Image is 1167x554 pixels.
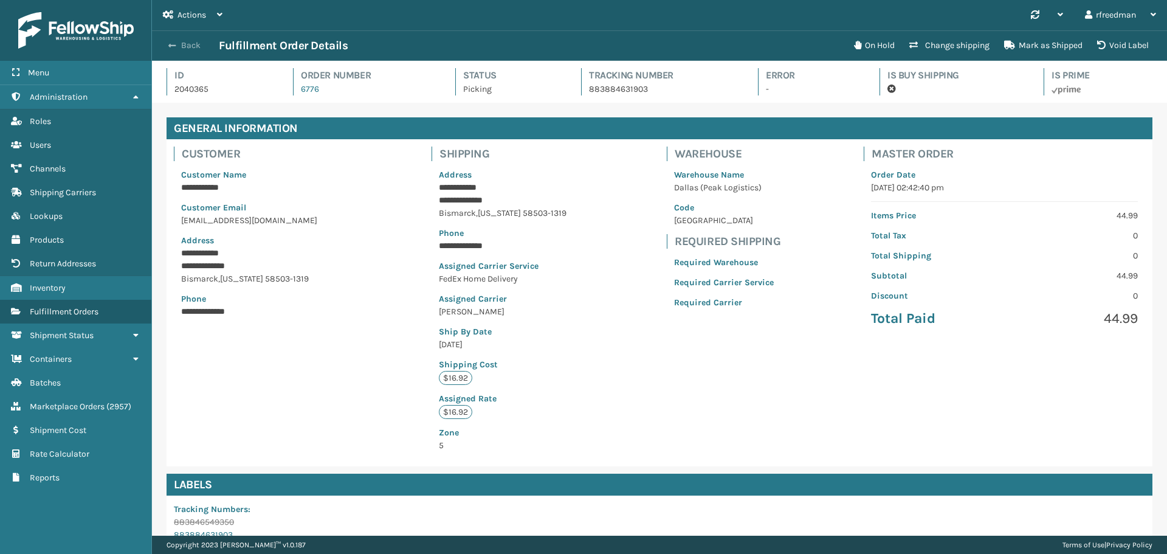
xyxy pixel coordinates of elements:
span: Bismarck [439,208,476,218]
div: | [1062,536,1152,554]
span: Menu [28,68,49,78]
p: Shipping Cost [439,358,577,371]
p: 44.99 [1012,310,1138,328]
p: Subtotal [871,269,997,282]
span: 58503-1319 [265,274,309,284]
span: , [218,274,220,284]
p: Phone [181,293,342,305]
p: $16.92 [439,371,472,385]
p: Required Carrier Service [674,276,774,289]
span: Tracking Numbers : [174,504,250,514]
span: Rate Calculator [30,449,89,459]
a: Terms of Use [1062,541,1104,549]
h4: Shipping [439,147,584,161]
i: Change shipping [909,41,918,49]
p: 0 [1012,229,1138,242]
p: [EMAIL_ADDRESS][DOMAIN_NAME] [181,214,342,227]
h4: Warehouse [675,147,781,161]
p: 0 [1012,289,1138,302]
span: Users [30,140,51,150]
p: 2040365 [174,83,271,95]
span: Fulfillment Orders [30,306,98,317]
h4: Status [463,68,559,83]
h4: Customer [182,147,349,161]
h4: General Information [167,117,1152,139]
i: Mark as Shipped [1004,41,1015,49]
span: [US_STATE] [478,208,521,218]
p: Picking [463,83,559,95]
h4: Error [766,68,858,83]
p: Customer Name [181,168,342,181]
button: Void Label [1090,33,1156,58]
h4: Is Buy Shipping [887,68,1022,83]
h4: Labels [167,474,1152,496]
span: Bismarck [181,274,218,284]
span: 5 [439,426,577,451]
button: Mark as Shipped [997,33,1090,58]
p: [GEOGRAPHIC_DATA] [674,214,774,227]
h4: Master Order [872,147,1145,161]
p: Zone [439,426,577,439]
p: FedEx Home Delivery [439,272,577,285]
span: Products [30,235,64,245]
img: logo [18,12,134,49]
button: Change shipping [902,33,997,58]
p: Assigned Carrier [439,293,577,305]
p: 44.99 [1012,269,1138,282]
h4: Id [174,68,271,83]
p: 883846549350 [174,516,340,528]
p: Dallas (Peak Logistics) [674,181,774,194]
span: , [476,208,478,218]
span: Batches [30,378,61,388]
span: Reports [30,473,60,483]
span: Shipment Status [30,330,94,341]
p: $16.92 [439,405,472,419]
span: Containers [30,354,72,364]
button: Back [163,40,219,51]
span: 58503-1319 [523,208,566,218]
span: Channels [30,164,66,174]
p: 883884631903 [589,83,736,95]
p: Total Shipping [871,249,997,262]
h4: Order Number [301,68,433,83]
button: On Hold [847,33,902,58]
p: Required Carrier [674,296,774,309]
span: Return Addresses [30,258,96,269]
i: On Hold [854,41,861,49]
p: Copyright 2023 [PERSON_NAME]™ v 1.0.187 [167,536,306,554]
p: Assigned Rate [439,392,577,405]
p: Discount [871,289,997,302]
span: Administration [30,92,88,102]
p: [DATE] [439,338,577,351]
p: 0 [1012,249,1138,262]
i: VOIDLABEL [1097,41,1106,49]
p: Customer Email [181,201,342,214]
h4: Tracking Number [589,68,736,83]
a: 883884631903 [174,530,233,540]
p: Items Price [871,209,997,222]
span: Inventory [30,283,66,293]
p: Total Tax [871,229,997,242]
p: Assigned Carrier Service [439,260,577,272]
span: [US_STATE] [220,274,263,284]
h4: Is Prime [1052,68,1152,83]
p: Warehouse Name [674,168,774,181]
p: [DATE] 02:42:40 pm [871,181,1138,194]
span: ( 2957 ) [106,401,131,412]
p: Ship By Date [439,325,577,338]
h3: Fulfillment Order Details [219,38,348,53]
span: Shipment Cost [30,425,86,435]
span: Actions [177,10,206,20]
p: Required Warehouse [674,256,774,269]
p: Code [674,201,774,214]
p: Phone [439,227,577,240]
span: Marketplace Orders [30,401,105,412]
span: Shipping Carriers [30,187,96,198]
a: Privacy Policy [1106,541,1152,549]
span: Roles [30,116,51,126]
span: Address [439,170,472,180]
span: Lookups [30,211,63,221]
a: 6776 [301,84,319,94]
span: Address [181,235,214,246]
p: Order Date [871,168,1138,181]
